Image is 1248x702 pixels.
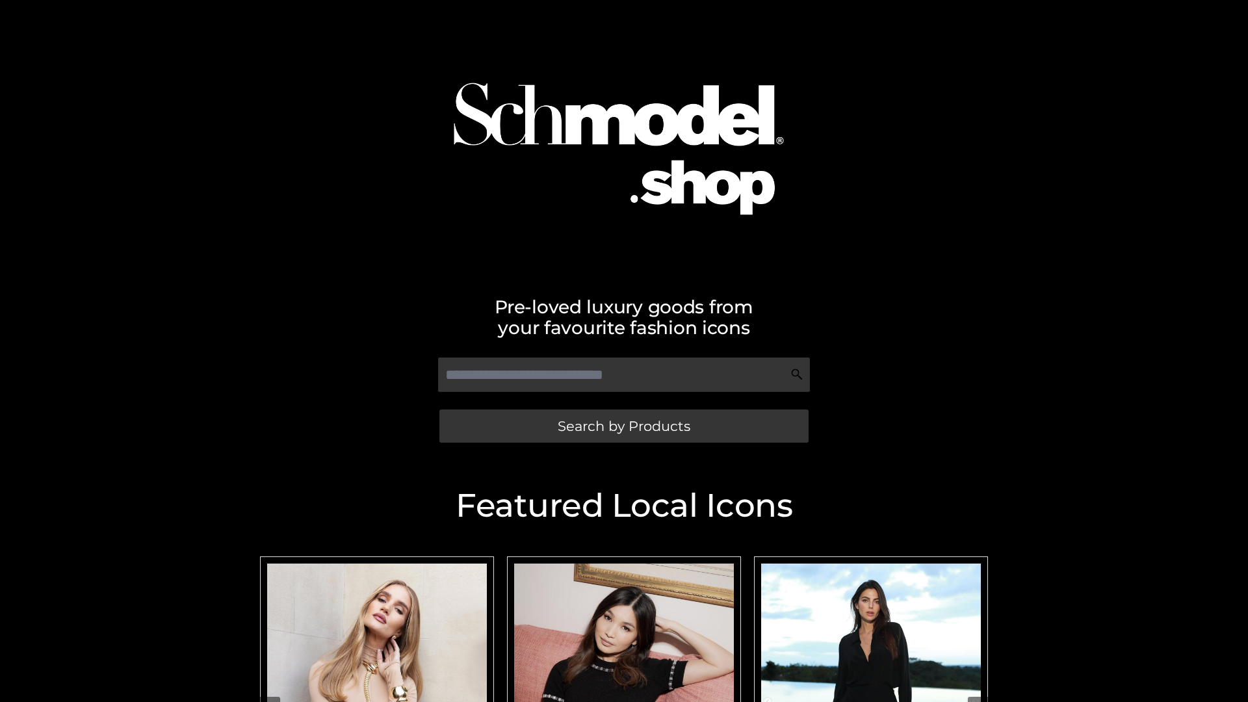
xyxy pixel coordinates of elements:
a: Search by Products [439,409,809,443]
h2: Pre-loved luxury goods from your favourite fashion icons [253,296,994,338]
img: Search Icon [790,368,803,381]
h2: Featured Local Icons​ [253,489,994,522]
span: Search by Products [558,419,690,433]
